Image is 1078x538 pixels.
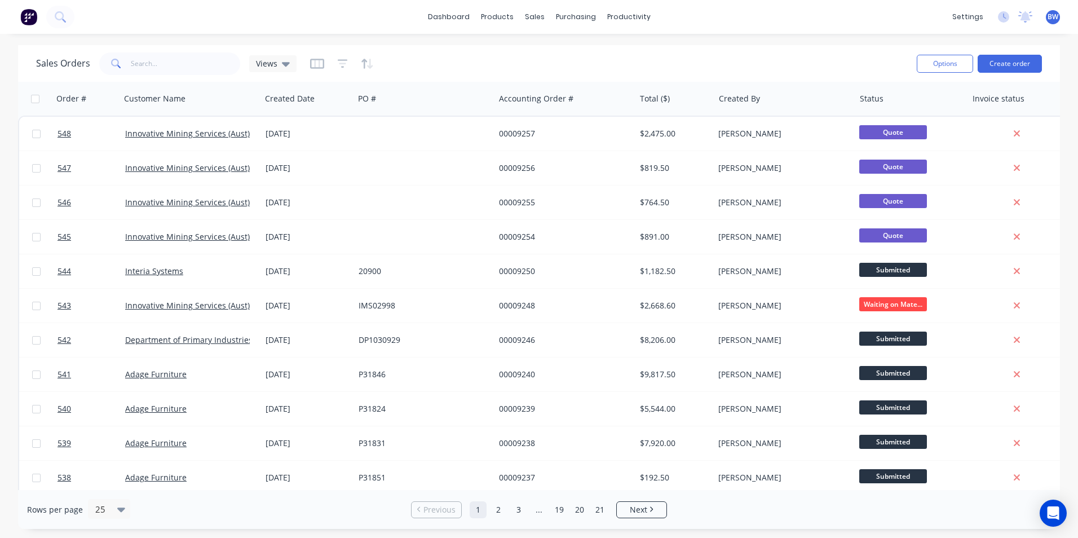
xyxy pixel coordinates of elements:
[266,162,350,174] div: [DATE]
[499,231,624,242] div: 00009254
[58,358,125,391] a: 541
[859,263,927,277] span: Submitted
[359,403,484,414] div: P31824
[58,369,71,380] span: 541
[630,504,647,515] span: Next
[470,501,487,518] a: Page 1 is your current page
[859,194,927,208] span: Quote
[718,369,843,380] div: [PERSON_NAME]
[571,501,588,518] a: Page 20
[859,332,927,346] span: Submitted
[640,300,706,311] div: $2,668.60
[56,93,86,104] div: Order #
[58,300,71,311] span: 543
[475,8,519,25] div: products
[266,369,350,380] div: [DATE]
[499,472,624,483] div: 00009237
[499,197,624,208] div: 00009255
[640,266,706,277] div: $1,182.50
[125,128,277,139] a: Innovative Mining Services (Aust) Pty Ltd
[550,8,602,25] div: purchasing
[125,438,187,448] a: Adage Furniture
[58,426,125,460] a: 539
[490,501,507,518] a: Page 2
[718,438,843,449] div: [PERSON_NAME]
[973,93,1024,104] div: Invoice status
[58,461,125,495] a: 538
[499,403,624,414] div: 00009239
[131,52,241,75] input: Search...
[718,300,843,311] div: [PERSON_NAME]
[125,231,277,242] a: Innovative Mining Services (Aust) Pty Ltd
[602,8,656,25] div: productivity
[58,266,71,277] span: 544
[125,403,187,414] a: Adage Furniture
[412,504,461,515] a: Previous page
[58,197,71,208] span: 546
[359,438,484,449] div: P31831
[58,323,125,357] a: 542
[499,162,624,174] div: 00009256
[266,438,350,449] div: [DATE]
[265,93,315,104] div: Created Date
[58,231,71,242] span: 545
[58,117,125,151] a: 548
[125,300,277,311] a: Innovative Mining Services (Aust) Pty Ltd
[499,334,624,346] div: 00009246
[859,400,927,414] span: Submitted
[58,254,125,288] a: 544
[58,151,125,185] a: 547
[1048,12,1058,22] span: BW
[978,55,1042,73] button: Create order
[266,197,350,208] div: [DATE]
[359,266,484,277] div: 20900
[591,501,608,518] a: Page 21
[640,334,706,346] div: $8,206.00
[359,472,484,483] div: P31851
[860,93,883,104] div: Status
[640,197,706,208] div: $764.50
[58,162,71,174] span: 547
[499,128,624,139] div: 00009257
[58,220,125,254] a: 545
[640,472,706,483] div: $192.50
[551,501,568,518] a: Page 19
[859,297,927,311] span: Waiting on Mate...
[719,93,760,104] div: Created By
[499,438,624,449] div: 00009238
[640,369,706,380] div: $9,817.50
[519,8,550,25] div: sales
[125,197,277,208] a: Innovative Mining Services (Aust) Pty Ltd
[125,472,187,483] a: Adage Furniture
[640,128,706,139] div: $2,475.00
[256,58,277,69] span: Views
[640,93,670,104] div: Total ($)
[58,472,71,483] span: 538
[617,504,666,515] a: Next page
[718,266,843,277] div: [PERSON_NAME]
[20,8,37,25] img: Factory
[718,162,843,174] div: [PERSON_NAME]
[499,266,624,277] div: 00009250
[1040,500,1067,527] div: Open Intercom Messenger
[125,334,319,345] a: Department of Primary Industries & Regional Devel
[266,403,350,414] div: [DATE]
[58,186,125,219] a: 546
[917,55,973,73] button: Options
[266,266,350,277] div: [DATE]
[266,231,350,242] div: [DATE]
[859,366,927,380] span: Submitted
[947,8,989,25] div: settings
[58,392,125,426] a: 540
[124,93,185,104] div: Customer Name
[859,228,927,242] span: Quote
[58,289,125,323] a: 543
[859,435,927,449] span: Submitted
[27,504,83,515] span: Rows per page
[718,472,843,483] div: [PERSON_NAME]
[423,504,456,515] span: Previous
[510,501,527,518] a: Page 3
[640,162,706,174] div: $819.50
[359,369,484,380] div: P31846
[266,300,350,311] div: [DATE]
